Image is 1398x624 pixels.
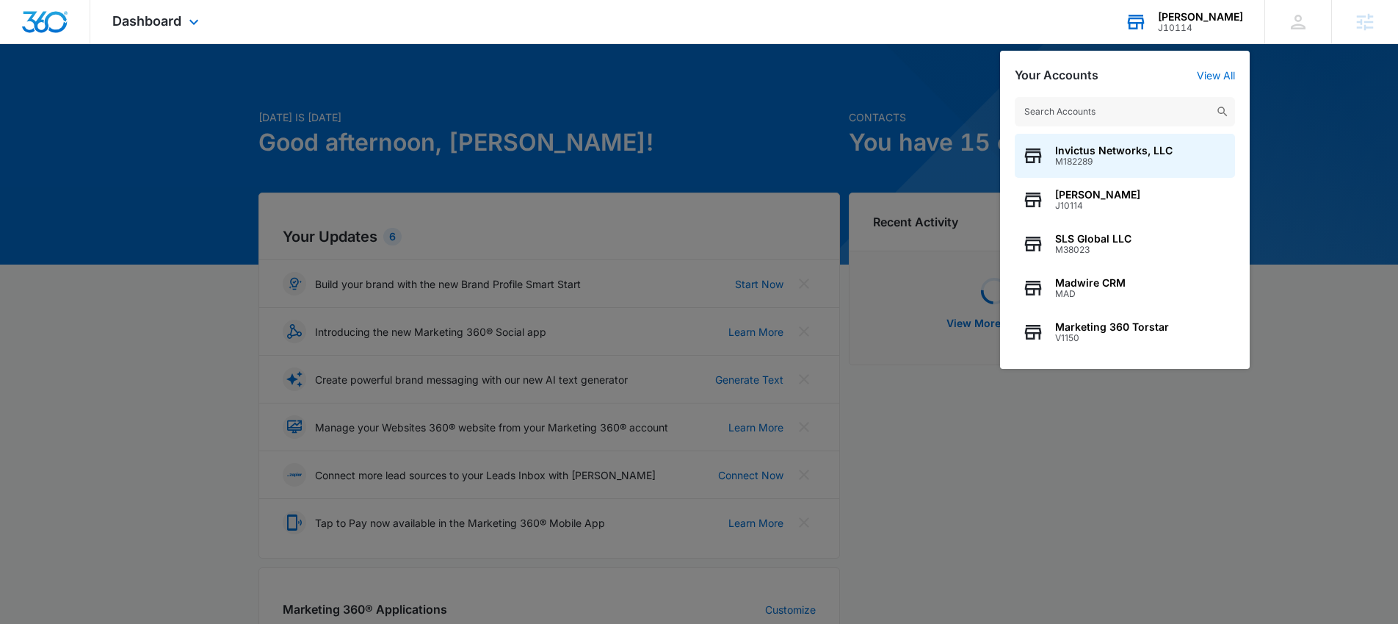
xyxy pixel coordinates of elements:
[1015,178,1235,222] button: [PERSON_NAME]J10114
[1055,333,1169,343] span: V1150
[1055,189,1140,201] span: [PERSON_NAME]
[1158,11,1243,23] div: account name
[1055,289,1126,299] span: MAD
[1015,97,1235,126] input: Search Accounts
[1055,321,1169,333] span: Marketing 360 Torstar
[1055,145,1173,157] span: Invictus Networks, LLC
[1055,233,1131,245] span: SLS Global LLC
[112,13,181,29] span: Dashboard
[1055,201,1140,211] span: J10114
[1055,277,1126,289] span: Madwire CRM
[1015,266,1235,310] button: Madwire CRMMAD
[1055,157,1173,167] span: M182289
[1015,310,1235,354] button: Marketing 360 TorstarV1150
[1015,134,1235,178] button: Invictus Networks, LLCM182289
[1197,69,1235,82] a: View All
[1055,245,1131,255] span: M38023
[1015,222,1235,266] button: SLS Global LLCM38023
[1015,68,1098,82] h2: Your Accounts
[1158,23,1243,33] div: account id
